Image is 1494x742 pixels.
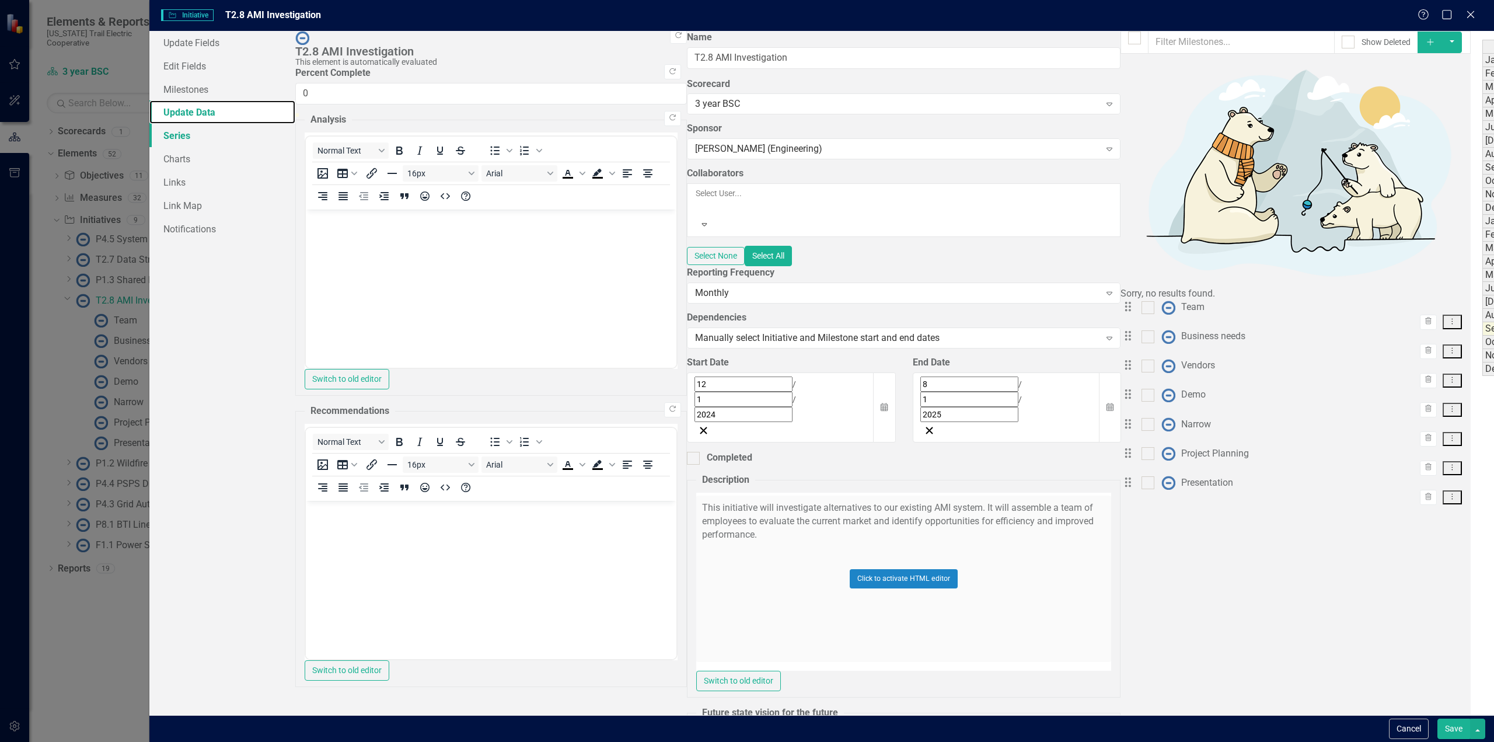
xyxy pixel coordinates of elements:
span: Arial [486,460,543,469]
button: Block Normal Text [313,434,389,450]
label: Sponsor [687,122,1120,135]
input: Filter Milestones... [1148,31,1335,54]
button: Bold [389,434,409,450]
div: Business needs [1181,330,1245,343]
button: Decrease indent [354,479,373,496]
div: Demo [1181,388,1206,402]
iframe: Rich Text Area [306,210,676,368]
div: Vendors [1181,359,1215,372]
span: Normal Text [317,146,375,155]
button: Justify [333,479,353,496]
a: Series [149,124,295,147]
a: Link Map [149,194,295,217]
div: Monthly [695,287,1099,300]
button: Align right [313,188,333,204]
button: Italic [410,434,430,450]
button: Font size 16px [403,457,479,473]
div: Start Date [687,356,895,370]
button: Insert/edit link [362,457,382,473]
span: / [1018,395,1022,404]
img: No Information [1161,359,1175,373]
a: Notifications [149,217,295,241]
button: Font Arial [481,165,557,182]
button: Table [333,457,361,473]
legend: Description [696,473,755,487]
div: Show Deleted [1362,36,1411,48]
label: Reporting Frequency [687,266,1120,280]
legend: Future state vision for the future [696,706,844,720]
div: Bullet list [485,142,514,159]
div: Text color Black [558,165,587,182]
img: No Information [1161,330,1175,344]
button: Help [456,188,476,204]
button: Underline [430,434,450,450]
button: Select All [745,246,792,266]
div: This element is automatically evaluated [295,58,681,67]
button: Align left [617,165,637,182]
img: No Information [1161,417,1175,431]
span: 16px [407,460,465,469]
a: Edit Fields [149,54,295,78]
div: Bullet list [485,434,514,450]
button: Emojis [415,479,435,496]
button: Switch to old editor [305,660,389,681]
button: Font Arial [481,457,557,473]
div: [PERSON_NAME] (Engineering) [695,142,1099,156]
button: Insert image [313,457,333,473]
button: Switch to old editor [696,671,781,691]
div: Team [1181,301,1205,314]
label: Collaborators [687,167,1120,180]
a: Update Data [149,100,295,124]
div: Presentation [1181,476,1233,490]
span: T2.8 AMI Investigation [225,9,321,20]
a: Update Fields [149,31,295,54]
button: Align left [617,457,637,473]
button: Save [1437,719,1470,739]
span: / [793,379,796,389]
img: No Information [1161,301,1175,315]
a: Milestones [149,78,295,101]
a: Charts [149,147,295,170]
div: T2.8 AMI Investigation [295,45,681,58]
button: Align right [313,479,333,496]
input: Initiative Name [687,47,1120,69]
span: Arial [486,169,543,178]
label: Dependencies [687,311,1120,325]
button: Select None [687,247,745,265]
button: Increase indent [374,188,394,204]
img: No Information [295,31,309,45]
div: Completed [707,451,752,465]
button: Insert/edit link [362,165,382,182]
button: Horizontal line [382,457,402,473]
span: 16px [407,169,465,178]
iframe: Rich Text Area [306,501,676,659]
img: No results found [1120,54,1471,287]
button: Font size 16px [403,165,479,182]
button: Italic [410,142,430,159]
div: Narrow [1181,418,1211,431]
button: Horizontal line [382,165,402,182]
div: 3 year BSC [695,97,1099,111]
img: No Information [1161,388,1175,402]
img: No Information [1161,447,1175,461]
button: Blockquote [395,188,414,204]
span: / [1018,379,1022,389]
button: Blockquote [395,479,414,496]
button: HTML Editor [435,479,455,496]
button: Emojis [415,188,435,204]
a: Links [149,170,295,194]
div: Background color Black [588,165,617,182]
button: Table [333,165,361,182]
div: Project Planning [1181,447,1249,461]
div: Numbered list [515,142,544,159]
label: Scorecard [687,78,1120,91]
button: Click to activate HTML editor [850,569,958,588]
button: Strikethrough [451,434,470,450]
div: Numbered list [515,434,544,450]
label: Name [687,31,1120,44]
button: Decrease indent [354,188,373,204]
div: Select User... [696,187,1112,199]
div: Sorry, no results found. [1120,287,1471,301]
span: / [793,395,796,404]
button: Align center [638,457,658,473]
